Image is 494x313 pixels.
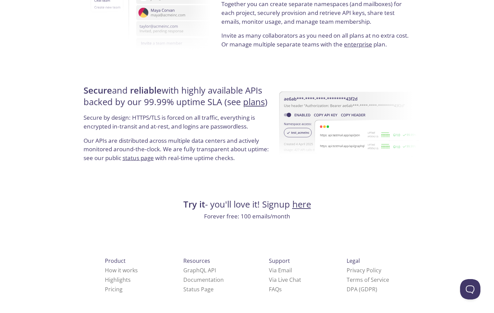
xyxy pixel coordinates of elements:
a: here [292,198,311,210]
img: uptime [279,70,419,179]
span: Resources [183,257,210,265]
p: Secure by design: HTTPS/TLS is forced on all traffic, everything is encrypted in-transit and at-r... [84,113,273,136]
iframe: Help Scout Beacon - Open [460,279,480,299]
a: Privacy Policy [347,267,381,274]
a: Documentation [183,276,224,283]
a: status page [123,154,154,162]
a: Via Live Chat [269,276,301,283]
span: Product [105,257,126,265]
a: GraphQL API [183,267,216,274]
a: FAQ [269,286,282,293]
a: Highlights [105,276,131,283]
p: Forever free: 100 emails/month [81,212,413,221]
a: Terms of Service [347,276,389,283]
p: Our APIs are distributed across multiple data centers and actively monitored around-the-clock. We... [84,136,273,168]
a: Status Page [183,286,214,293]
h4: - you'll love it! Signup [81,199,413,210]
a: How it works [105,267,138,274]
span: Support [269,257,290,265]
span: Legal [347,257,360,265]
a: Via Email [269,267,292,274]
strong: Try it [183,198,205,210]
h4: and with highly available APIs backed by our 99.99% uptime SLA (see ) [84,85,273,114]
a: Pricing [105,286,123,293]
a: DPA (GDPR) [347,286,377,293]
strong: Secure [84,84,112,96]
span: s [279,286,282,293]
a: enterprise [344,40,372,48]
strong: reliable [130,84,162,96]
a: plans [243,96,265,108]
p: Invite as many collaborators as you need on all plans at no extra cost. Or manage multiple separa... [221,31,410,48]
